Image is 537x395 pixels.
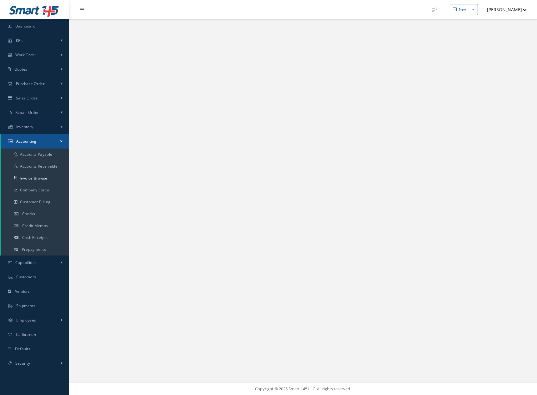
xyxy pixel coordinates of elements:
[16,95,38,101] span: Sales Order
[1,172,69,184] a: Invoice Browser
[1,149,69,160] a: Accounts Payable
[15,23,36,29] span: Dashboard
[1,244,69,256] a: Prepayments
[1,184,69,196] a: Company Status
[16,124,33,129] span: Inventory
[1,232,69,244] a: Cash Receipts
[481,3,527,16] button: [PERSON_NAME]
[16,139,37,144] span: Accounting
[459,7,466,12] div: New
[1,134,69,149] a: Accounting
[1,220,69,232] a: Credit Memos
[450,4,478,15] button: New
[16,81,45,86] span: Purchase Order
[14,67,28,72] span: Quotes
[75,386,531,392] div: Copyright © 2025 Smart 145 LLC. All rights reserved.
[16,332,36,337] span: Calibration
[22,235,48,240] span: Cash Receipts
[16,274,36,280] span: Customers
[16,38,23,43] span: KPIs
[22,211,35,216] span: Checks
[1,208,69,220] a: Checks
[22,247,46,252] span: Prepayments
[22,223,48,228] span: Credit Memos
[15,346,30,352] span: Defaults
[15,110,39,115] span: Repair Order
[16,303,36,308] span: Shipments
[15,289,30,294] span: Vendors
[1,160,69,172] a: Accounts Receivable
[1,196,69,208] a: Customer Billing
[16,317,36,323] span: Employees
[15,52,37,58] span: Work Order
[15,361,30,366] span: Security
[15,260,37,265] span: Capabilities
